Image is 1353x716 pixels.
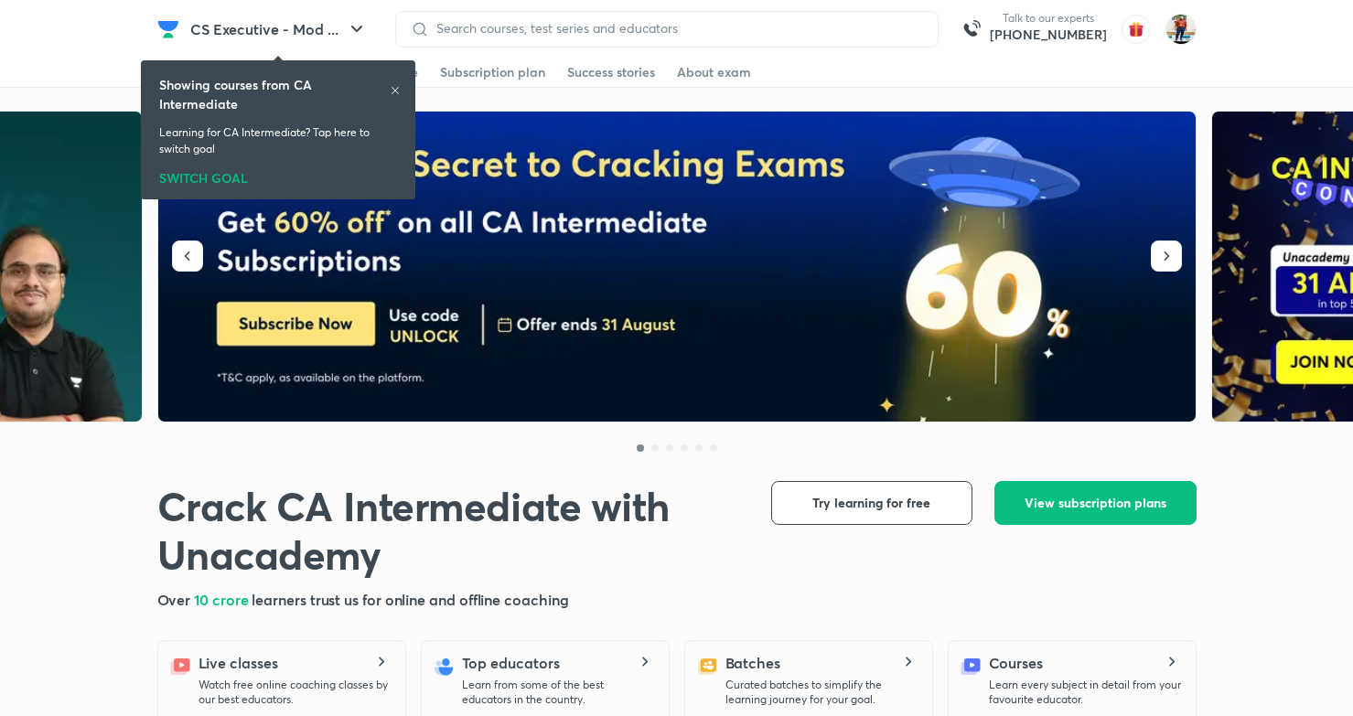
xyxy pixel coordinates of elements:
[1025,494,1166,512] span: View subscription plans
[989,652,1043,674] h5: Courses
[771,481,972,525] button: Try learning for free
[440,58,545,87] a: Subscription plan
[429,21,923,36] input: Search courses, test series and educators
[725,652,780,674] h5: Batches
[677,63,751,81] div: About exam
[194,590,252,609] span: 10 crore
[567,63,655,81] div: Success stories
[179,11,379,48] button: CS Executive - Mod ...
[159,165,397,185] div: SWITCH GOAL
[990,26,1107,44] a: [PHONE_NUMBER]
[199,678,391,707] p: Watch free online coaching classes by our best educators.
[159,75,390,113] h6: Showing courses from CA Intermediate
[157,481,742,579] h1: Crack CA Intermediate with Unacademy
[440,63,545,81] div: Subscription plan
[989,678,1181,707] p: Learn every subject in detail from your favourite educator.
[159,124,397,157] p: Learning for CA Intermediate? Tap here to switch goal
[953,11,990,48] img: call-us
[990,11,1107,26] p: Talk to our experts
[462,678,654,707] p: Learn from some of the best educators in the country.
[157,18,179,40] img: Company Logo
[567,58,655,87] a: Success stories
[1165,14,1197,45] img: Aman Kumar Giri
[462,652,560,674] h5: Top educators
[252,590,568,609] span: learners trust us for online and offline coaching
[199,652,278,674] h5: Live classes
[725,678,918,707] p: Curated batches to simplify the learning journey for your goal.
[677,58,751,87] a: About exam
[1122,15,1151,44] img: avatar
[157,590,195,609] span: Over
[812,494,930,512] span: Try learning for free
[994,481,1197,525] button: View subscription plans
